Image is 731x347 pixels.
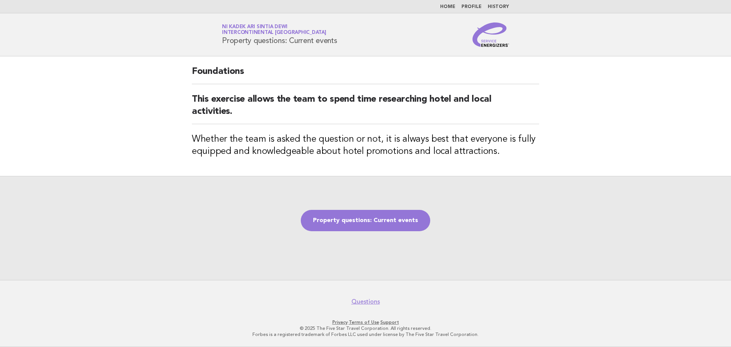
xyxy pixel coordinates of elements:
a: Support [380,320,399,325]
h3: Whether the team is asked the question or not, it is always best that everyone is fully equipped ... [192,133,539,158]
a: Questions [351,298,380,305]
a: Home [440,5,455,9]
a: Profile [461,5,482,9]
a: History [488,5,509,9]
a: Ni Kadek Ari Sintia DewiInterContinental [GEOGRAPHIC_DATA] [222,24,326,35]
img: Service Energizers [472,22,509,47]
span: InterContinental [GEOGRAPHIC_DATA] [222,30,326,35]
p: · · [132,319,599,325]
h2: Foundations [192,66,539,84]
a: Terms of Use [349,320,379,325]
p: Forbes is a registered trademark of Forbes LLC used under license by The Five Star Travel Corpora... [132,331,599,337]
a: Privacy [332,320,348,325]
p: © 2025 The Five Star Travel Corporation. All rights reserved. [132,325,599,331]
h1: Property questions: Current events [222,25,337,45]
a: Property questions: Current events [301,210,430,231]
h2: This exercise allows the team to spend time researching hotel and local activities. [192,93,539,124]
